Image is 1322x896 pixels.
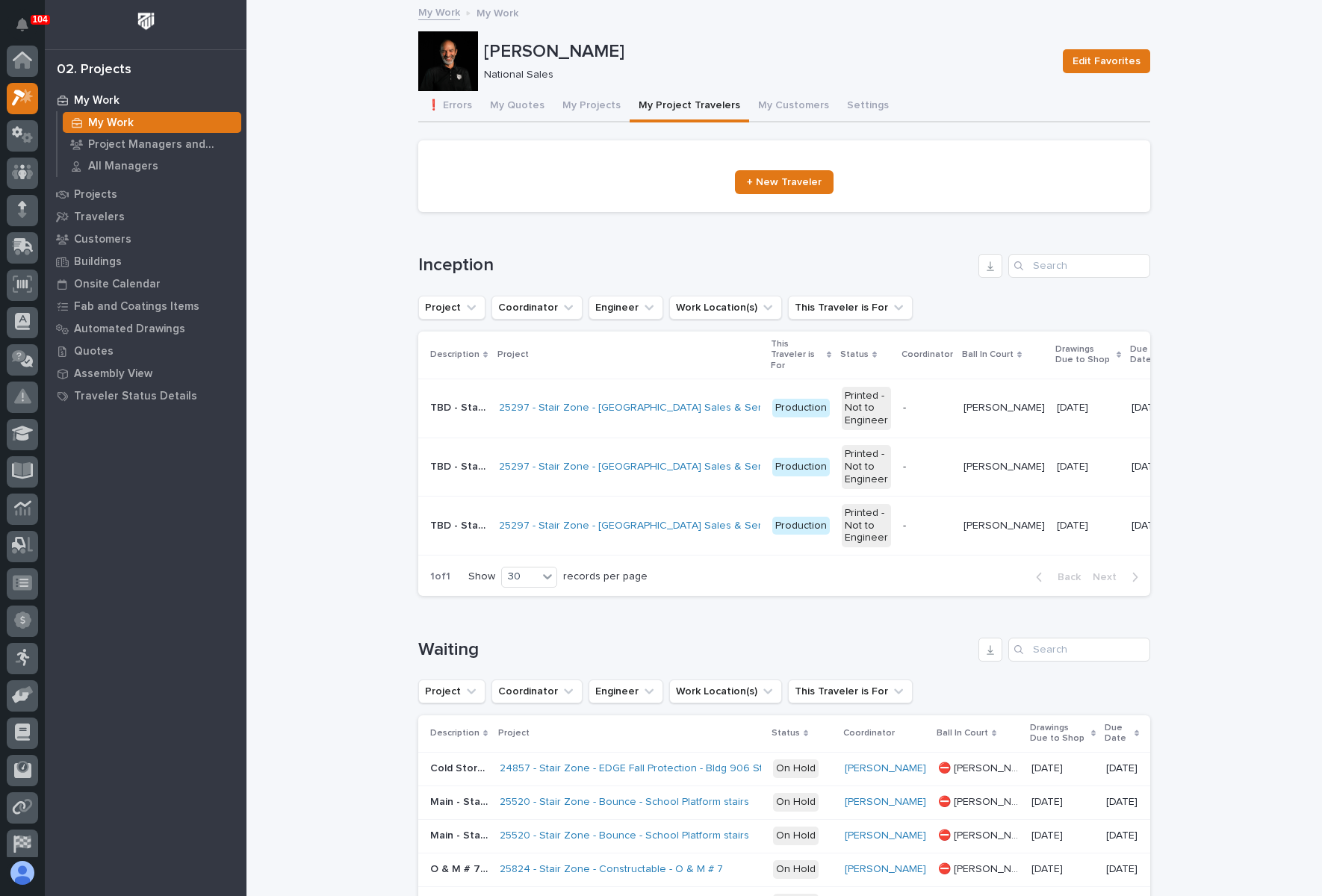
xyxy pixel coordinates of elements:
[788,679,913,703] button: This Traveler is For
[1132,402,1163,414] p: [DATE]
[1132,461,1163,473] p: [DATE]
[430,346,480,363] p: Description
[773,759,819,778] div: On Hold
[58,112,246,133] a: My Work
[481,91,553,122] button: My Quotes
[901,346,953,363] p: Coordinator
[1057,458,1091,473] p: [DATE]
[1093,570,1126,584] span: Next
[1105,720,1131,747] p: Due Date
[840,346,869,363] p: Status
[418,3,460,20] a: My Work
[1132,520,1163,532] p: [DATE]
[963,399,1048,414] p: Brian Bontrager
[502,569,538,585] div: 30
[1024,570,1087,584] button: Back
[418,639,972,661] h1: Waiting
[74,323,185,336] p: Automated Drawings
[938,827,1022,842] p: ⛔ Brian Bontrager
[430,458,490,473] p: TBD - Stair 'B'
[45,340,246,362] a: Quotes
[1063,49,1150,73] button: Edit Favorites
[845,762,926,775] a: [PERSON_NAME]
[74,367,152,381] p: Assembly View
[418,296,485,320] button: Project
[484,41,1051,63] p: [PERSON_NAME]
[500,863,723,876] a: 25824 - Stair Zone - Constructable - O & M # 7
[74,300,199,314] p: Fab and Coatings Items
[788,296,913,320] button: This Traveler is For
[1030,720,1087,747] p: Drawings Due to Shop
[468,570,495,583] p: Show
[499,461,916,473] a: 25297 - Stair Zone - [GEOGRAPHIC_DATA] Sales & Service - [GEOGRAPHIC_DATA] PSB
[1057,399,1091,414] p: [DATE]
[500,762,780,775] a: 24857 - Stair Zone - EDGE Fall Protection - Bldg 906 Stairs
[45,183,246,205] a: Projects
[58,134,246,155] a: Project Managers and Engineers
[845,830,926,842] a: [PERSON_NAME]
[772,399,830,417] div: Production
[842,387,891,430] div: Printed - Not to Engineer
[430,725,480,741] p: Description
[19,18,38,42] div: Notifications104
[669,679,782,703] button: Work Location(s)
[418,679,485,703] button: Project
[1106,830,1138,842] p: [DATE]
[773,860,819,879] div: On Hold
[1106,762,1138,775] p: [DATE]
[7,857,38,889] button: users-avatar
[630,91,749,122] button: My Project Travelers
[418,91,481,122] button: ❗ Errors
[843,725,895,741] p: Coordinator
[962,346,1014,363] p: Ball In Court
[1031,860,1066,876] p: [DATE]
[772,725,800,741] p: Status
[1031,759,1066,775] p: [DATE]
[57,62,131,78] div: 02. Projects
[845,796,926,809] a: [PERSON_NAME]
[430,517,490,532] p: TBD - Stair 'C'
[903,402,952,414] p: -
[772,517,830,535] div: Production
[477,4,518,20] p: My Work
[938,759,1022,775] p: ⛔ Brian Bontrager
[1130,341,1156,369] p: Due Date
[938,860,1022,876] p: ⛔ Brian Bontrager
[88,138,235,152] p: Project Managers and Engineers
[903,461,952,473] p: -
[500,830,749,842] a: 25520 - Stair Zone - Bounce - School Platform stairs
[430,827,491,842] p: Main - Stair-Right
[45,317,246,340] a: Automated Drawings
[33,14,48,25] p: 104
[1031,827,1066,842] p: [DATE]
[88,160,158,173] p: All Managers
[74,233,131,246] p: Customers
[749,91,838,122] button: My Customers
[937,725,988,741] p: Ball In Court
[45,362,246,385] a: Assembly View
[773,827,819,845] div: On Hold
[903,520,952,532] p: -
[74,278,161,291] p: Onsite Calendar
[563,570,648,583] p: records per page
[418,559,462,595] p: 1 of 1
[669,296,782,320] button: Work Location(s)
[1073,52,1141,70] span: Edit Favorites
[499,520,916,532] a: 25297 - Stair Zone - [GEOGRAPHIC_DATA] Sales & Service - [GEOGRAPHIC_DATA] PSB
[45,273,246,295] a: Onsite Calendar
[418,497,1308,556] tr: TBD - Stair 'C'TBD - Stair 'C' 25297 - Stair Zone - [GEOGRAPHIC_DATA] Sales & Service - [GEOGRAPH...
[430,399,490,414] p: TBD - Stair 'A'
[773,793,819,812] div: On Hold
[838,91,898,122] button: Settings
[45,295,246,317] a: Fab and Coatings Items
[589,296,663,320] button: Engineer
[45,385,246,407] a: Traveler Status Details
[45,228,246,250] a: Customers
[735,170,834,194] a: + New Traveler
[589,679,663,703] button: Engineer
[484,69,1045,81] p: National Sales
[45,205,246,228] a: Travelers
[938,793,1022,809] p: ⛔ Brian Bontrager
[491,296,583,320] button: Coordinator
[74,345,114,358] p: Quotes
